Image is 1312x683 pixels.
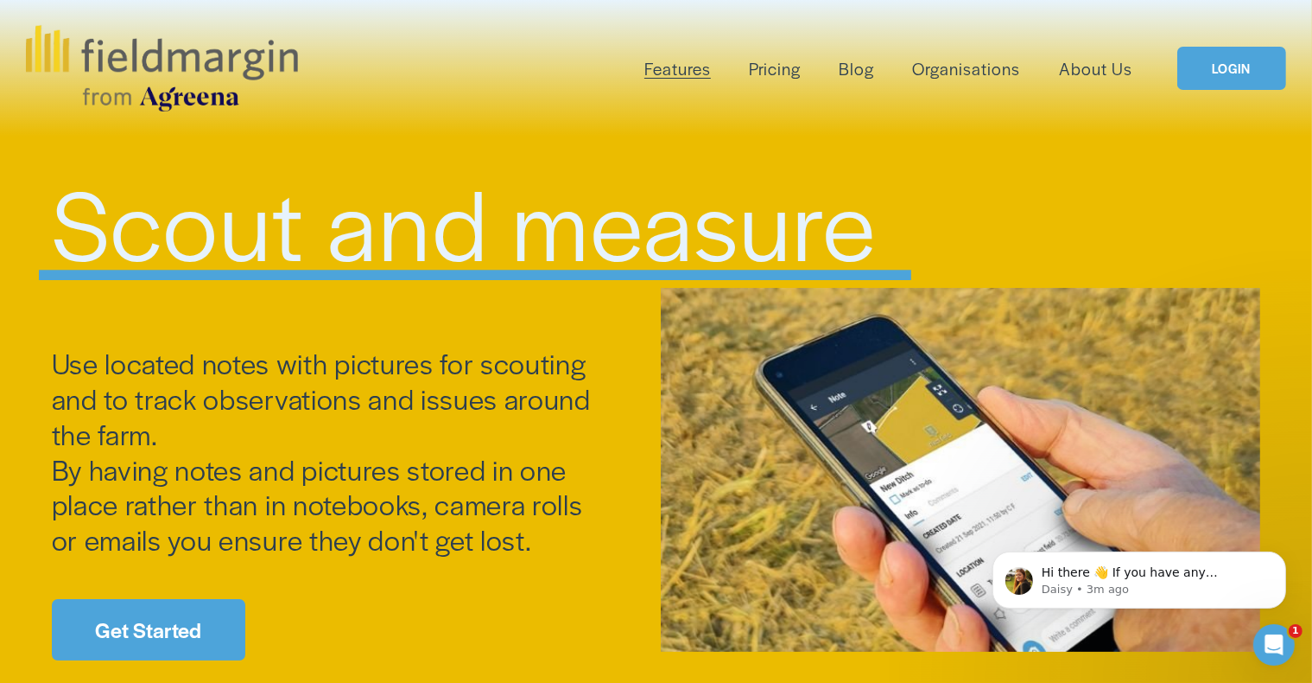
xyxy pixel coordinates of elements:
[912,54,1020,83] a: Organisations
[1253,624,1295,666] iframe: Intercom live chat
[749,54,801,83] a: Pricing
[1289,624,1302,638] span: 1
[967,515,1312,636] iframe: Intercom notifications message
[839,54,874,83] a: Blog
[26,25,297,112] img: fieldmargin.com
[52,152,877,290] span: Scout and measure
[644,56,711,81] span: Features
[1177,47,1286,91] a: LOGIN
[52,343,598,559] span: Use located notes with pictures for scouting and to track observations and issues around the farm...
[1059,54,1132,83] a: About Us
[52,599,245,661] a: Get Started
[644,54,711,83] a: folder dropdown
